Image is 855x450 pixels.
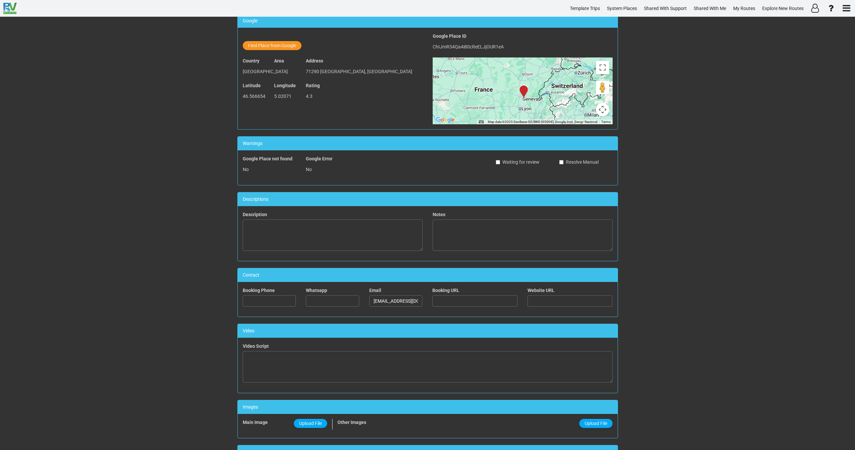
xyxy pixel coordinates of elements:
[434,116,456,124] img: Google
[306,155,333,162] label: Google Error
[759,2,807,15] a: Explore New Routes
[243,69,288,74] span: [GEOGRAPHIC_DATA]
[496,159,540,165] label: Waiting for review
[243,57,259,64] label: Country
[306,57,323,64] label: Address
[559,160,564,164] input: Resolve Manual
[567,2,603,15] a: Template Trips
[432,287,459,294] label: Booking URL
[641,2,690,15] a: Shared With Support
[306,94,312,99] span: 4.3
[496,160,500,164] input: Waiting for review
[306,82,320,89] label: Rating
[238,400,618,414] div: Images
[762,6,804,11] span: Explore New Routes
[585,421,607,426] span: Upload File
[601,120,611,124] a: Terms
[274,82,296,89] label: Longitude
[238,192,618,206] div: Descriptions
[238,137,618,150] div: Warnings
[238,14,618,28] div: Google
[238,324,618,338] div: Video
[607,6,637,11] span: System Places
[644,6,687,11] span: Shared With Support
[306,69,412,74] span: 71290 [GEOGRAPHIC_DATA], [GEOGRAPHIC_DATA]
[274,94,291,99] span: 5.02071
[433,211,445,218] label: Notes
[433,44,504,49] span: ChIJmR34Qa4i80cReELJjOUR1eA
[243,82,261,89] label: Latitude
[243,41,301,50] button: Find Place from Google
[306,287,327,294] label: Whatsapp
[694,6,726,11] span: Shared With Me
[596,81,609,94] button: Drag Pegman onto the map to open Street View
[299,421,322,426] span: Upload File
[433,33,466,39] label: Google Place ID
[488,120,597,124] span: Map data ©2025 GeoBasis-DE/BKG (©2009), Google, Inst. Geogr. Nacional
[691,2,729,15] a: Shared With Me
[596,103,609,116] button: Map camera controls
[604,2,640,15] a: System Places
[570,6,600,11] span: Template Trips
[434,116,456,124] a: Open this area in Google Maps (opens a new window)
[243,419,268,426] label: Main Image
[243,155,292,162] label: Google Place not found
[306,167,312,172] span: No
[527,287,555,294] label: Website URL
[559,159,599,165] label: Resolve Manual
[238,268,618,282] div: Contact
[338,419,366,426] label: Other Images
[596,61,609,74] button: Toggle fullscreen view
[733,6,755,11] span: My Routes
[730,2,758,15] a: My Routes
[243,94,265,99] span: 46.566654
[243,287,275,294] label: Booking Phone
[243,167,249,172] span: No
[243,343,269,349] label: Video Script
[274,57,284,64] label: Area
[369,287,381,294] label: Email
[243,211,267,218] label: Description
[3,3,17,14] img: RvPlanetLogo.png
[479,120,483,124] button: Keyboard shortcuts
